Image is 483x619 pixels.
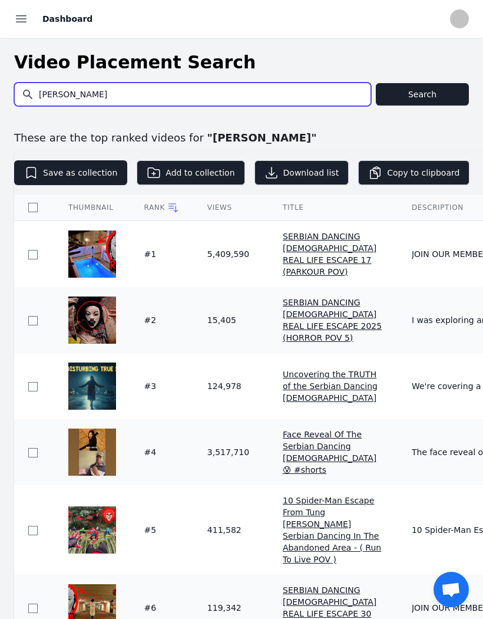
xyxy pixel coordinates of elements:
[14,52,256,73] h1: Video Placement Search
[28,203,38,212] input: Toggle All Rows Selected
[450,9,469,28] img: colleen mudd
[28,448,38,457] input: Toggle Row Selected
[68,506,116,554] img: hq720.jpg
[68,363,116,410] img: hq720.jpg
[28,316,38,325] input: Toggle Row Selected
[14,160,127,185] button: Save as collection
[144,603,157,613] span: # 6
[68,203,116,212] div: Thumbnail
[144,525,157,535] span: # 5
[144,202,179,213] div: Rank
[207,315,236,325] span: 15,405
[207,131,317,144] span: " [PERSON_NAME] "
[207,249,249,259] span: 5,409,590
[28,604,38,613] input: Toggle Row Selected
[207,381,241,391] span: 124,978
[15,83,370,106] input: Search
[283,430,376,475] span: Face Reveal Of The Serbian Dancing [DEMOGRAPHIC_DATA] 😰 #shorts
[450,9,469,28] button: Open user button
[130,195,193,221] th: Toggle SortBy
[283,496,381,564] span: 10 Spider-Man Escape From Tung [PERSON_NAME] Serbian Dancing In The Abandoned Area - ( Run To Liv...
[207,525,241,535] span: 411,582
[144,315,157,325] span: # 2
[144,381,157,391] span: # 3
[68,231,116,278] img: hq720.jpg
[434,572,469,607] div: Open chat
[137,160,244,185] button: Add to collection
[283,232,376,276] span: SERBIAN DANCING [DEMOGRAPHIC_DATA] REAL LIFE ESCAPE 17 (PARKOUR POV)
[68,429,116,476] img: hq720.jpg
[14,130,317,146] div: These are the top ranked videos for
[28,382,38,391] input: Toggle Row Selected
[193,195,269,221] th: Toggle SortBy
[28,526,38,535] input: Toggle Row Selected
[358,160,469,185] button: Copy to clipboard
[283,203,383,212] div: Title
[144,447,157,457] span: # 4
[207,447,249,457] span: 3,517,710
[42,12,436,26] div: Dashboard
[54,195,130,221] th: Toggle SortBy
[254,160,349,185] button: Download list
[283,370,378,403] span: Uncovering the TRUTH of the Serbian Dancing [DEMOGRAPHIC_DATA]
[68,297,116,344] img: hq720_custom_1.jpg
[376,83,469,106] button: Search
[28,250,38,259] input: Toggle Row Selected
[144,249,157,259] span: # 1
[269,195,398,221] th: Toggle SortBy
[283,298,382,343] span: SERBIAN DANCING [DEMOGRAPHIC_DATA] REAL LIFE ESCAPE 2025 (HORROR POV 5)
[207,603,241,613] span: 119,342
[207,203,254,212] div: Views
